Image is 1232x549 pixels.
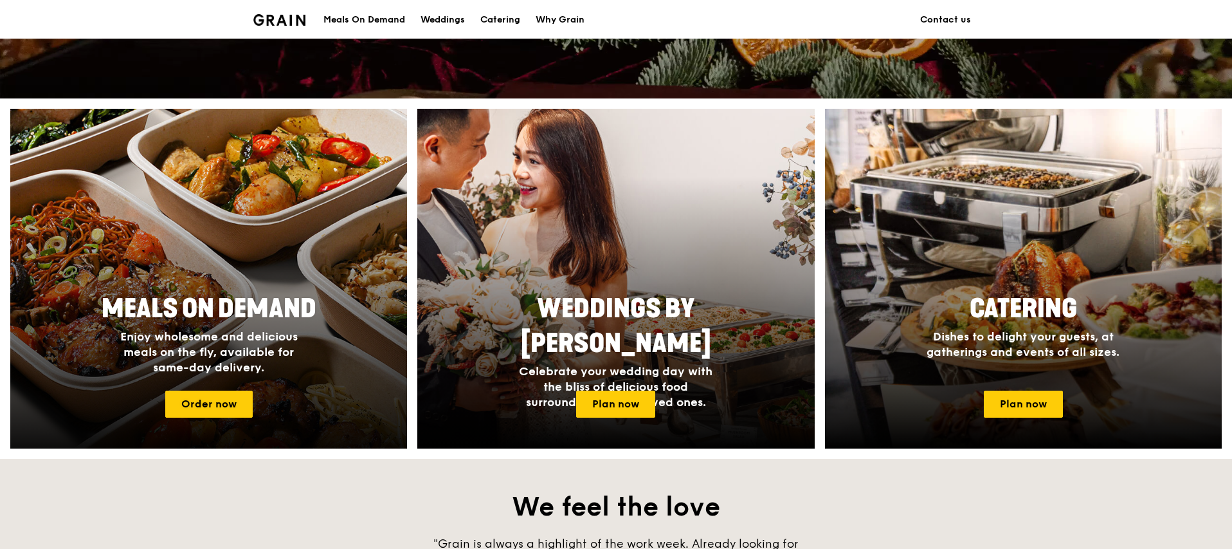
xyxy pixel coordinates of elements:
[323,1,405,39] div: Meals On Demand
[473,1,528,39] a: Catering
[528,1,592,39] a: Why Grain
[912,1,979,39] a: Contact us
[417,109,814,449] a: Weddings by [PERSON_NAME]Celebrate your wedding day with the bliss of delicious food surrounded b...
[970,293,1077,324] span: Catering
[521,293,711,359] span: Weddings by [PERSON_NAME]
[519,364,712,409] span: Celebrate your wedding day with the bliss of delicious food surrounded by your loved ones.
[417,109,814,449] img: weddings-card.4f3003b8.jpg
[421,1,465,39] div: Weddings
[984,391,1063,418] a: Plan now
[120,330,298,375] span: Enjoy wholesome and delicious meals on the fly, available for same-day delivery.
[536,1,584,39] div: Why Grain
[825,109,1222,449] a: CateringDishes to delight your guests, at gatherings and events of all sizes.Plan now
[413,1,473,39] a: Weddings
[10,109,407,449] a: Meals On DemandEnjoy wholesome and delicious meals on the fly, available for same-day delivery.Or...
[576,391,655,418] a: Plan now
[102,293,316,324] span: Meals On Demand
[253,14,305,26] img: Grain
[927,330,1119,359] span: Dishes to delight your guests, at gatherings and events of all sizes.
[165,391,253,418] a: Order now
[480,1,520,39] div: Catering
[825,109,1222,449] img: catering-card.e1cfaf3e.jpg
